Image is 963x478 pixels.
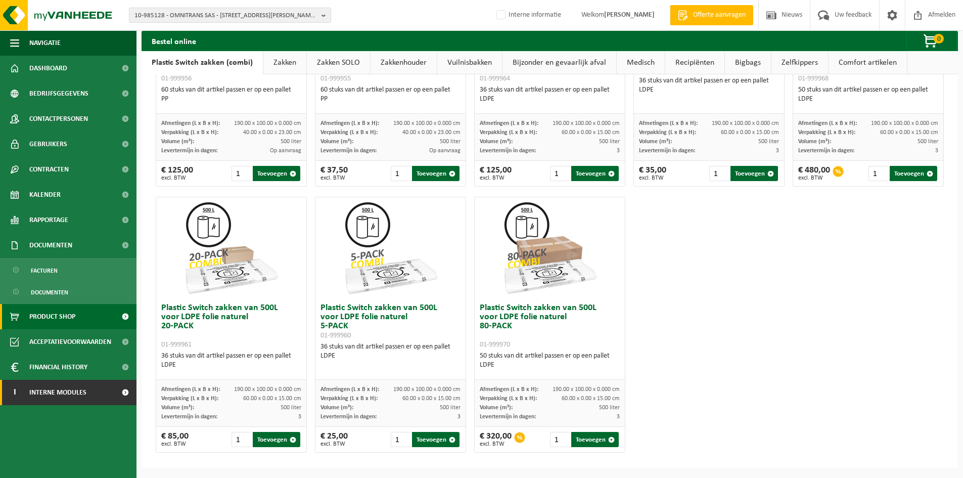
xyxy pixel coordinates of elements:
span: 01-999964 [480,75,510,82]
span: Rapportage [29,207,68,233]
span: Kalender [29,182,61,207]
input: 1 [391,432,411,447]
span: excl. BTW [798,175,830,181]
span: Levertermijn in dagen: [798,148,854,154]
input: 1 [868,166,889,181]
span: Documenten [31,283,68,302]
span: Gebruikers [29,132,67,157]
span: Verpakking (L x B x H): [320,396,378,402]
span: Afmetingen (L x B x H): [480,120,538,126]
div: € 320,00 [480,432,512,447]
span: 190.00 x 100.00 x 0.000 cm [234,386,301,393]
span: Verpakking (L x B x H): [161,129,218,136]
span: 190.00 x 100.00 x 0.000 cm [393,120,461,126]
span: 190.00 x 100.00 x 0.000 cm [393,386,461,393]
div: € 85,00 [161,432,189,447]
span: excl. BTW [480,175,512,181]
span: Volume (m³): [639,139,672,145]
span: 60.00 x 0.00 x 15.00 cm [721,129,779,136]
span: 60.00 x 0.00 x 15.00 cm [402,396,461,402]
a: Comfort artikelen [829,51,907,74]
span: 3 [457,414,461,420]
button: Toevoegen [253,432,300,447]
span: 500 liter [281,405,301,411]
span: I [10,380,19,405]
span: excl. BTW [161,441,189,447]
span: Op aanvraag [270,148,301,154]
span: excl. BTW [320,175,348,181]
span: 60.00 x 0.00 x 15.00 cm [562,129,620,136]
span: Product Shop [29,304,75,329]
input: 1 [550,432,571,447]
span: 60.00 x 0.00 x 15.00 cm [243,396,301,402]
span: 3 [776,148,779,154]
span: excl. BTW [480,441,512,447]
span: Volume (m³): [161,405,194,411]
a: Zakken SOLO [307,51,370,74]
span: Bedrijfsgegevens [29,81,88,106]
a: Plastic Switch zakken (combi) [142,51,263,74]
button: Toevoegen [571,432,619,447]
div: LDPE [480,361,620,370]
span: Afmetingen (L x B x H): [161,386,220,393]
span: Dashboard [29,56,67,81]
h2: Bestel online [142,31,206,51]
span: Contactpersonen [29,106,88,132]
span: Volume (m³): [480,139,513,145]
a: Vuilnisbakken [437,51,502,74]
a: Bijzonder en gevaarlijk afval [502,51,616,74]
span: Levertermijn in dagen: [161,148,217,154]
div: LDPE [639,85,779,95]
div: 36 stuks van dit artikel passen er op een pallet [639,76,779,95]
input: 1 [391,166,411,181]
a: Documenten [3,282,134,301]
span: excl. BTW [639,175,666,181]
span: 500 liter [918,139,938,145]
span: Volume (m³): [480,405,513,411]
span: Facturen [31,261,58,280]
div: 60 stuks van dit artikel passen er op een pallet [161,85,301,104]
div: 36 stuks van dit artikel passen er op een pallet [480,85,620,104]
span: Volume (m³): [320,405,353,411]
span: Verpakking (L x B x H): [639,129,696,136]
span: 40.00 x 0.00 x 23.00 cm [402,129,461,136]
span: 190.00 x 100.00 x 0.000 cm [712,120,779,126]
span: Contracten [29,157,69,182]
span: 500 liter [758,139,779,145]
img: 01-999970 [499,197,601,298]
div: € 480,00 [798,166,830,181]
span: 40.00 x 0.00 x 23.00 cm [243,129,301,136]
span: 3 [617,148,620,154]
span: Levertermijn in dagen: [480,414,536,420]
span: Verpakking (L x B x H): [480,396,537,402]
span: 60.00 x 0.00 x 15.00 cm [562,396,620,402]
a: Offerte aanvragen [670,5,753,25]
a: Bigbags [725,51,771,74]
div: € 37,50 [320,166,348,181]
span: 500 liter [599,405,620,411]
a: Zakkenhouder [371,51,437,74]
span: Afmetingen (L x B x H): [480,386,538,393]
button: Toevoegen [412,166,460,181]
div: € 125,00 [480,166,512,181]
span: Levertermijn in dagen: [639,148,695,154]
span: Afmetingen (L x B x H): [161,120,220,126]
span: 3 [298,414,301,420]
span: 500 liter [440,405,461,411]
input: 1 [232,432,252,447]
span: Afmetingen (L x B x H): [798,120,857,126]
span: Navigatie [29,30,61,56]
span: 0 [934,34,944,44]
div: PP [161,95,301,104]
button: Toevoegen [412,432,460,447]
span: 190.00 x 100.00 x 0.000 cm [553,386,620,393]
span: Afmetingen (L x B x H): [320,386,379,393]
span: Financial History [29,355,87,380]
span: Op aanvraag [429,148,461,154]
span: Volume (m³): [161,139,194,145]
div: € 35,00 [639,166,666,181]
span: 500 liter [440,139,461,145]
input: 1 [550,166,571,181]
a: Medisch [617,51,665,74]
span: Acceptatievoorwaarden [29,329,111,355]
